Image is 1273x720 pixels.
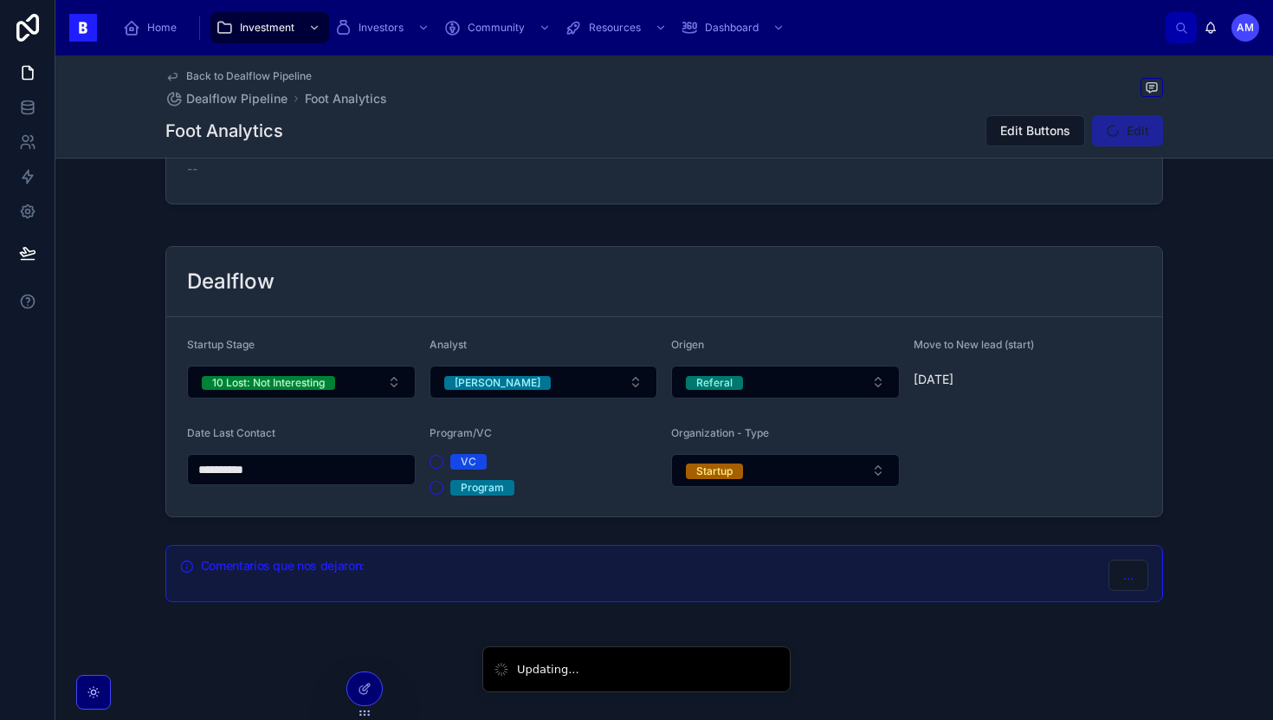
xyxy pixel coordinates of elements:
[165,69,312,83] a: Back to Dealflow Pipeline
[1000,122,1070,139] span: Edit Buttons
[147,21,177,35] span: Home
[675,12,793,43] a: Dashboard
[705,21,759,35] span: Dashboard
[305,90,387,107] a: Foot Analytics
[696,376,733,390] div: Referal
[1108,560,1148,591] button: ...
[686,462,743,479] button: Unselect STARTUP
[187,160,197,178] span: --
[461,480,504,496] div: Program
[517,661,579,678] div: Updating...
[444,373,551,391] button: Unselect ADRIAN
[559,12,675,43] a: Resources
[696,464,733,479] div: Startup
[430,426,492,439] span: Program/VC
[201,560,1095,572] h5: Comentarios que nos dejaron:
[359,21,404,35] span: Investors
[671,454,900,487] button: Select Button
[671,366,900,399] button: Select Button
[438,12,559,43] a: Community
[187,366,416,399] button: Select Button
[187,268,275,295] h2: Dealflow
[187,338,255,351] span: Startup Stage
[240,21,294,35] span: Investment
[165,90,288,107] a: Dealflow Pipeline
[671,338,704,351] span: Origen
[165,119,283,143] h1: Foot Analytics
[430,366,658,399] button: Select Button
[212,376,325,390] div: 10 Lost: Not Interesting
[671,426,769,439] span: Organization - Type
[985,115,1085,146] button: Edit Buttons
[461,454,476,470] div: VC
[186,90,288,107] span: Dealflow Pipeline
[210,12,329,43] a: Investment
[589,21,641,35] span: Resources
[914,338,1034,351] span: Move to New lead (start)
[1123,567,1134,584] span: ...
[187,426,275,439] span: Date Last Contact
[455,376,540,390] div: [PERSON_NAME]
[111,9,1166,47] div: scrollable content
[118,12,189,43] a: Home
[430,338,467,351] span: Analyst
[1237,21,1254,35] span: AM
[329,12,438,43] a: Investors
[69,14,97,42] img: App logo
[914,371,1142,388] span: [DATE]
[468,21,525,35] span: Community
[186,69,312,83] span: Back to Dealflow Pipeline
